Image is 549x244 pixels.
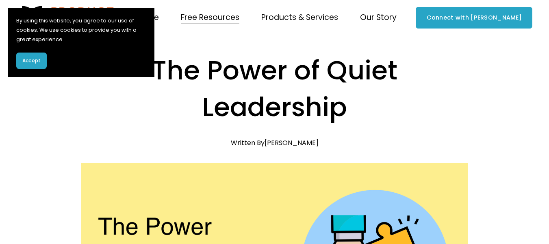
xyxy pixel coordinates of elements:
span: Our Story [360,11,397,25]
span: Products & Services [261,11,338,25]
p: By using this website, you agree to our use of cookies. We use cookies to provide you with a grea... [16,16,146,44]
span: Accept [22,57,41,64]
section: Cookie banner [8,8,154,77]
a: folder dropdown [360,10,397,25]
button: Accept [16,53,47,69]
a: Connect with [PERSON_NAME] [416,7,532,29]
a: folder dropdown [261,10,338,25]
a: [PERSON_NAME] [265,138,319,147]
a: folder dropdown [181,10,239,25]
div: Written By [231,139,319,147]
span: Free Resources [181,11,239,25]
h1: The Power of Quiet Leadership [81,52,468,126]
img: Product Teacher [17,6,116,30]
